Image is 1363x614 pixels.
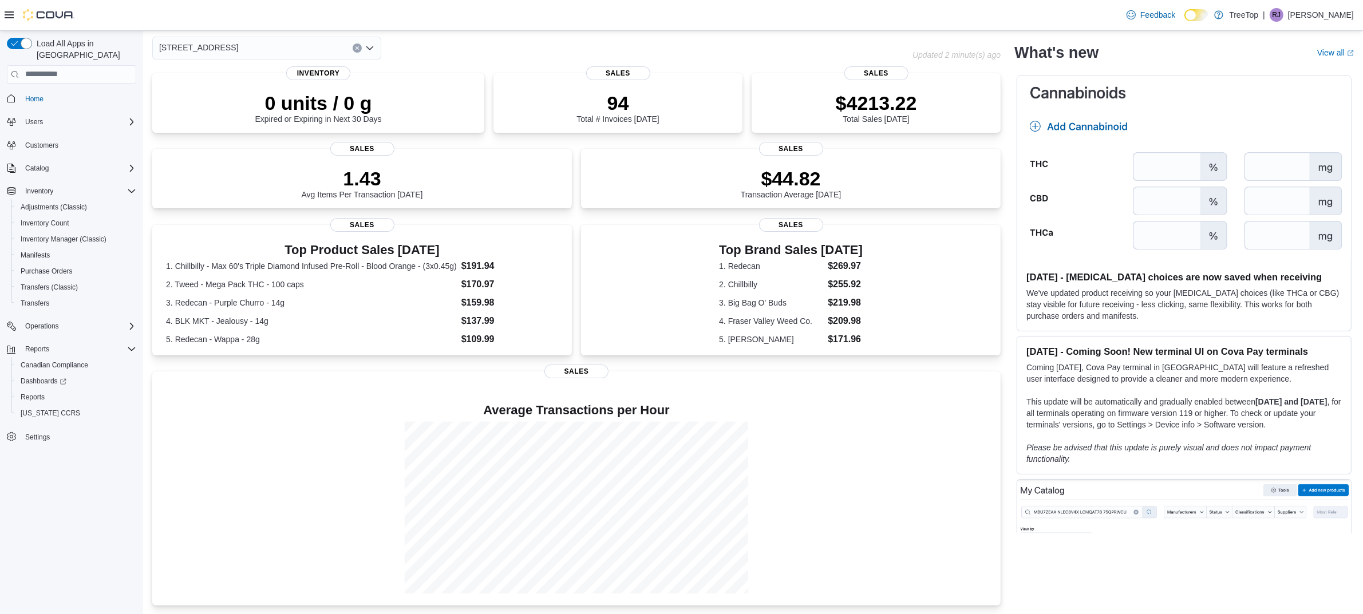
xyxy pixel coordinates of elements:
[836,92,917,124] div: Total Sales [DATE]
[166,315,457,327] dt: 4. BLK MKT - Jealousy - 14g
[1347,50,1354,57] svg: External link
[21,92,48,106] a: Home
[828,314,863,328] dd: $209.98
[23,9,74,21] img: Cova
[719,334,823,345] dt: 5. [PERSON_NAME]
[21,219,69,228] span: Inventory Count
[25,433,50,442] span: Settings
[302,167,423,190] p: 1.43
[21,184,136,198] span: Inventory
[21,342,54,356] button: Reports
[21,115,48,129] button: Users
[1140,9,1175,21] span: Feedback
[25,344,49,354] span: Reports
[2,160,141,176] button: Catalog
[16,390,136,404] span: Reports
[759,218,823,232] span: Sales
[330,218,394,232] span: Sales
[11,263,141,279] button: Purchase Orders
[1014,43,1099,62] h2: What's new
[21,430,54,444] a: Settings
[16,232,136,246] span: Inventory Manager (Classic)
[159,41,238,54] span: [STREET_ADDRESS]
[21,267,73,276] span: Purchase Orders
[828,296,863,310] dd: $219.98
[21,299,49,308] span: Transfers
[16,374,136,388] span: Dashboards
[21,235,106,244] span: Inventory Manager (Classic)
[25,164,49,173] span: Catalog
[461,259,558,273] dd: $191.94
[759,142,823,156] span: Sales
[2,341,141,357] button: Reports
[836,92,917,114] p: $4213.22
[21,161,136,175] span: Catalog
[1255,397,1327,406] strong: [DATE] and [DATE]
[1026,346,1342,357] h3: [DATE] - Coming Soon! New terminal UI on Cova Pay terminals
[21,92,136,106] span: Home
[25,141,58,150] span: Customers
[11,215,141,231] button: Inventory Count
[16,406,85,420] a: [US_STATE] CCRS
[16,280,136,294] span: Transfers (Classic)
[21,377,66,386] span: Dashboards
[25,117,43,126] span: Users
[16,374,71,388] a: Dashboards
[586,66,650,80] span: Sales
[11,279,141,295] button: Transfers (Classic)
[719,297,823,308] dt: 3. Big Bag O' Buds
[11,295,141,311] button: Transfers
[21,342,136,356] span: Reports
[166,279,457,290] dt: 2. Tweed - Mega Pack THC - 100 caps
[16,390,49,404] a: Reports
[2,90,141,107] button: Home
[1229,8,1258,22] p: TreeTop
[1270,8,1283,22] div: Reggie Jubran
[16,296,136,310] span: Transfers
[255,92,382,124] div: Expired or Expiring in Next 30 Days
[11,373,141,389] a: Dashboards
[828,259,863,273] dd: $269.97
[21,319,136,333] span: Operations
[16,358,136,372] span: Canadian Compliance
[11,405,141,421] button: [US_STATE] CCRS
[161,403,991,417] h4: Average Transactions per Hour
[912,50,1001,60] p: Updated 2 minute(s) ago
[1273,8,1281,22] span: RJ
[461,278,558,291] dd: $170.97
[1263,8,1265,22] p: |
[21,115,136,129] span: Users
[25,187,53,196] span: Inventory
[16,216,136,230] span: Inventory Count
[844,66,908,80] span: Sales
[11,357,141,373] button: Canadian Compliance
[11,199,141,215] button: Adjustments (Classic)
[166,260,457,272] dt: 1. Chillbilly - Max 60's Triple Diamond Infused Pre-Roll - Blood Orange - (3x0.45g)
[16,280,82,294] a: Transfers (Classic)
[21,319,64,333] button: Operations
[25,94,44,104] span: Home
[2,137,141,153] button: Customers
[365,43,374,53] button: Open list of options
[21,429,136,443] span: Settings
[21,161,53,175] button: Catalog
[741,167,841,190] p: $44.82
[353,43,362,53] button: Clear input
[302,167,423,199] div: Avg Items Per Transaction [DATE]
[21,283,78,292] span: Transfers (Classic)
[166,334,457,345] dt: 5. Redecan - Wappa - 28g
[166,243,558,257] h3: Top Product Sales [DATE]
[576,92,659,114] p: 94
[166,297,457,308] dt: 3. Redecan - Purple Churro - 14g
[1026,396,1342,430] p: This update will be automatically and gradually enabled between , for all terminals operating on ...
[21,251,50,260] span: Manifests
[16,200,136,214] span: Adjustments (Classic)
[1184,9,1208,21] input: Dark Mode
[2,183,141,199] button: Inventory
[16,200,92,214] a: Adjustments (Classic)
[1026,362,1342,385] p: Coming [DATE], Cova Pay terminal in [GEOGRAPHIC_DATA] will feature a refreshed user interface des...
[25,322,59,331] span: Operations
[1122,3,1180,26] a: Feedback
[16,358,93,372] a: Canadian Compliance
[576,92,659,124] div: Total # Invoices [DATE]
